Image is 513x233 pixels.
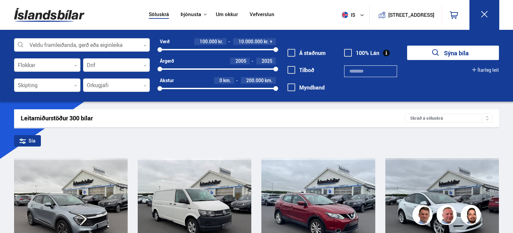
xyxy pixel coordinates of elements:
[413,206,434,226] img: FbJEzSuNWCJXmdc-.webp
[218,39,223,44] span: kr.
[21,115,405,122] div: Leitarniðurstöður 300 bílar
[181,11,201,18] button: Þjónusta
[200,38,217,45] span: 100.000
[462,206,482,226] img: nhp88E3Fdnt1Opn2.png
[219,77,222,83] span: 0
[407,46,499,60] button: Sýna bíla
[149,11,169,18] a: Söluskrá
[287,50,326,56] label: Á staðnum
[265,78,272,83] span: km.
[160,58,174,64] div: Árgerð
[342,12,348,18] img: svg+xml;base64,PHN2ZyB4bWxucz0iaHR0cDovL3d3dy53My5vcmcvMjAwMC9zdmciIHdpZHRoPSI1MTIiIGhlaWdodD0iNT...
[287,84,325,91] label: Myndband
[246,77,264,83] span: 200.000
[223,78,231,83] span: km.
[270,39,272,44] span: +
[373,5,438,24] a: [STREET_ADDRESS]
[216,11,238,18] a: Um okkur
[160,39,170,44] div: Verð
[264,39,269,44] span: kr.
[250,11,274,18] a: Vefverslun
[339,5,369,25] button: is
[287,67,314,73] label: Tilboð
[14,135,41,147] div: Sía
[239,38,263,45] span: 10.000.000
[472,67,499,73] button: Ítarleg leit
[262,58,272,64] span: 2025
[14,4,84,26] img: G0Ugv5HjCgRt.svg
[160,78,174,83] div: Akstur
[391,12,432,18] button: [STREET_ADDRESS]
[405,114,492,123] div: Skráð á söluskrá
[344,50,379,56] label: 100% Lán
[438,206,458,226] img: siFngHWaQ9KaOqBr.png
[339,12,356,18] span: is
[236,58,246,64] span: 2005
